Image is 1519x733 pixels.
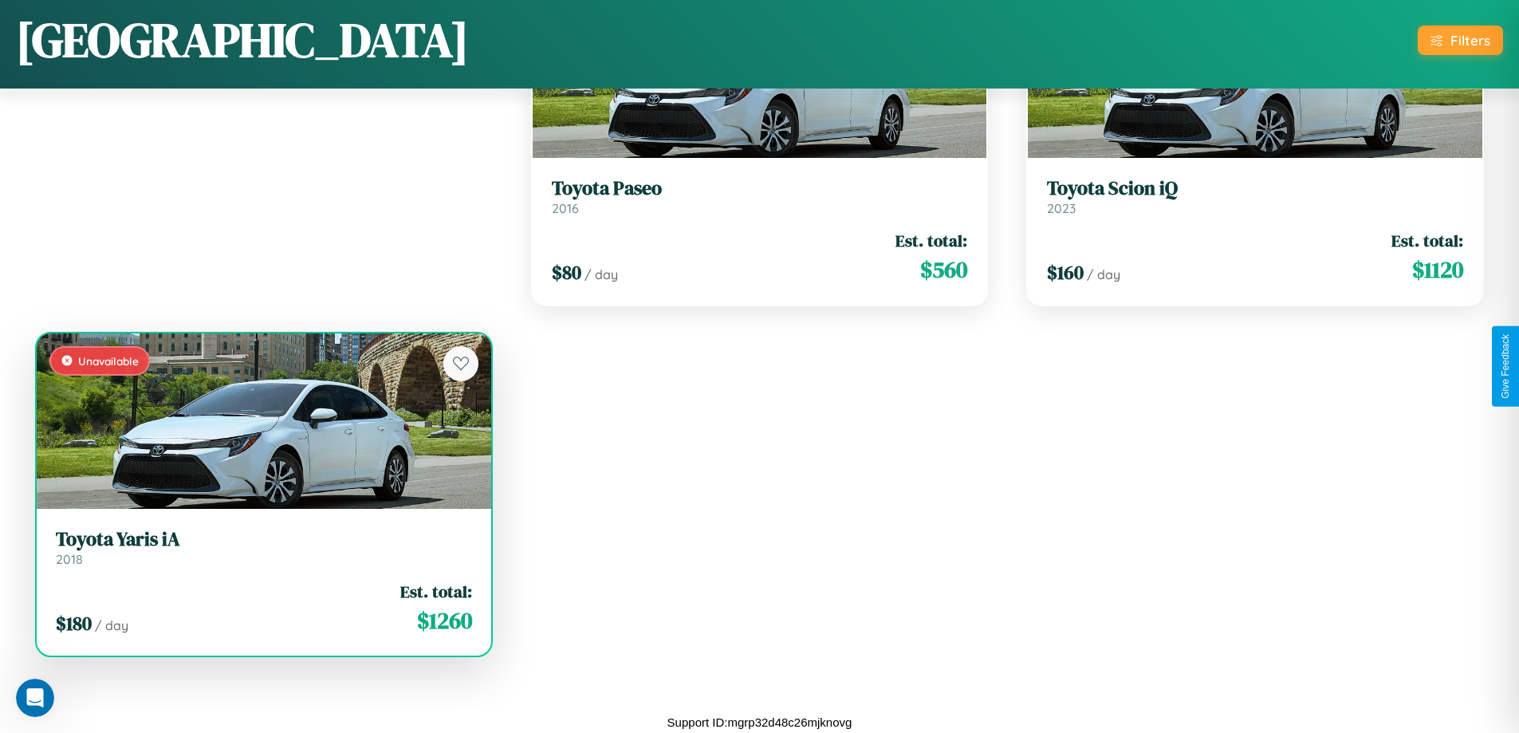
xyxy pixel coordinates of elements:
[1412,254,1463,286] span: $ 1120
[16,679,54,717] iframe: Intercom live chat
[920,254,967,286] span: $ 560
[552,200,579,216] span: 2016
[667,711,852,733] p: Support ID: mgrp32d48c26mjknovg
[78,354,139,368] span: Unavailable
[56,551,83,567] span: 2018
[95,617,128,633] span: / day
[1500,334,1511,399] div: Give Feedback
[552,177,968,216] a: Toyota Paseo2016
[1418,26,1503,55] button: Filters
[1391,229,1463,252] span: Est. total:
[56,528,472,567] a: Toyota Yaris iA2018
[16,7,469,73] h1: [GEOGRAPHIC_DATA]
[417,605,472,636] span: $ 1260
[552,259,581,286] span: $ 80
[552,177,968,200] h3: Toyota Paseo
[584,266,618,282] span: / day
[56,610,92,636] span: $ 180
[1047,259,1084,286] span: $ 160
[1047,177,1463,216] a: Toyota Scion iQ2023
[400,580,472,603] span: Est. total:
[1047,177,1463,200] h3: Toyota Scion iQ
[56,528,472,551] h3: Toyota Yaris iA
[1087,266,1120,282] span: / day
[1450,32,1490,49] div: Filters
[895,229,967,252] span: Est. total:
[1047,200,1076,216] span: 2023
